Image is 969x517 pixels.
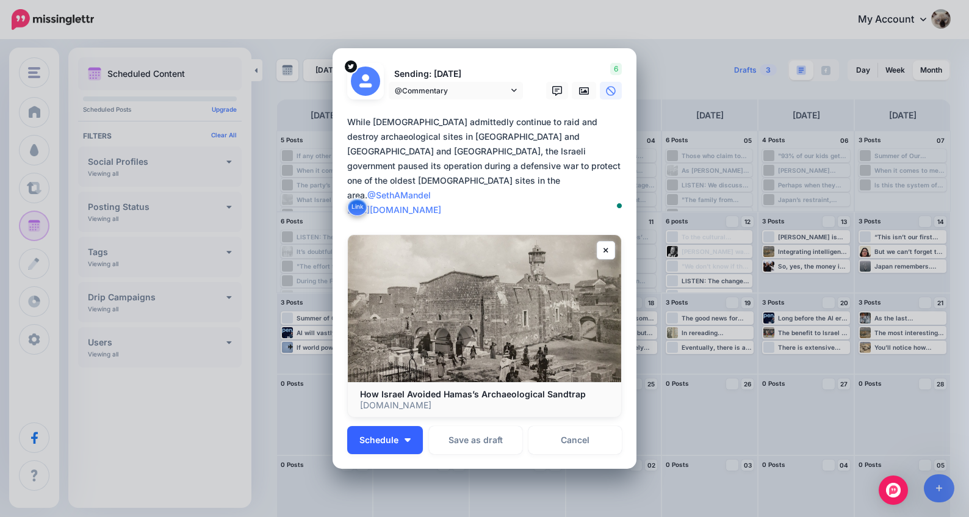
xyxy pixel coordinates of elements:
img: How Israel Avoided Hamas’s Archaeological Sandtrap [348,235,621,382]
span: 6 [610,63,622,75]
img: user_default_image.png [351,67,380,96]
span: @Commentary [395,84,508,97]
b: How Israel Avoided Hamas’s Archaeological Sandtrap [360,389,586,399]
p: [DOMAIN_NAME] [360,400,609,411]
button: Link [347,198,367,216]
span: Schedule [359,436,398,444]
p: Sending: [DATE] [389,67,523,81]
a: @Commentary [389,82,523,99]
button: Save as draft [429,426,522,454]
button: Schedule [347,426,423,454]
div: Open Intercom Messenger [879,475,908,505]
a: Cancel [528,426,622,454]
textarea: To enrich screen reader interactions, please activate Accessibility in Grammarly extension settings [347,115,628,217]
img: arrow-down-white.png [405,438,411,442]
div: While [DEMOGRAPHIC_DATA] admittedly continue to raid and destroy archaeological sites in [GEOGRAP... [347,115,628,217]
